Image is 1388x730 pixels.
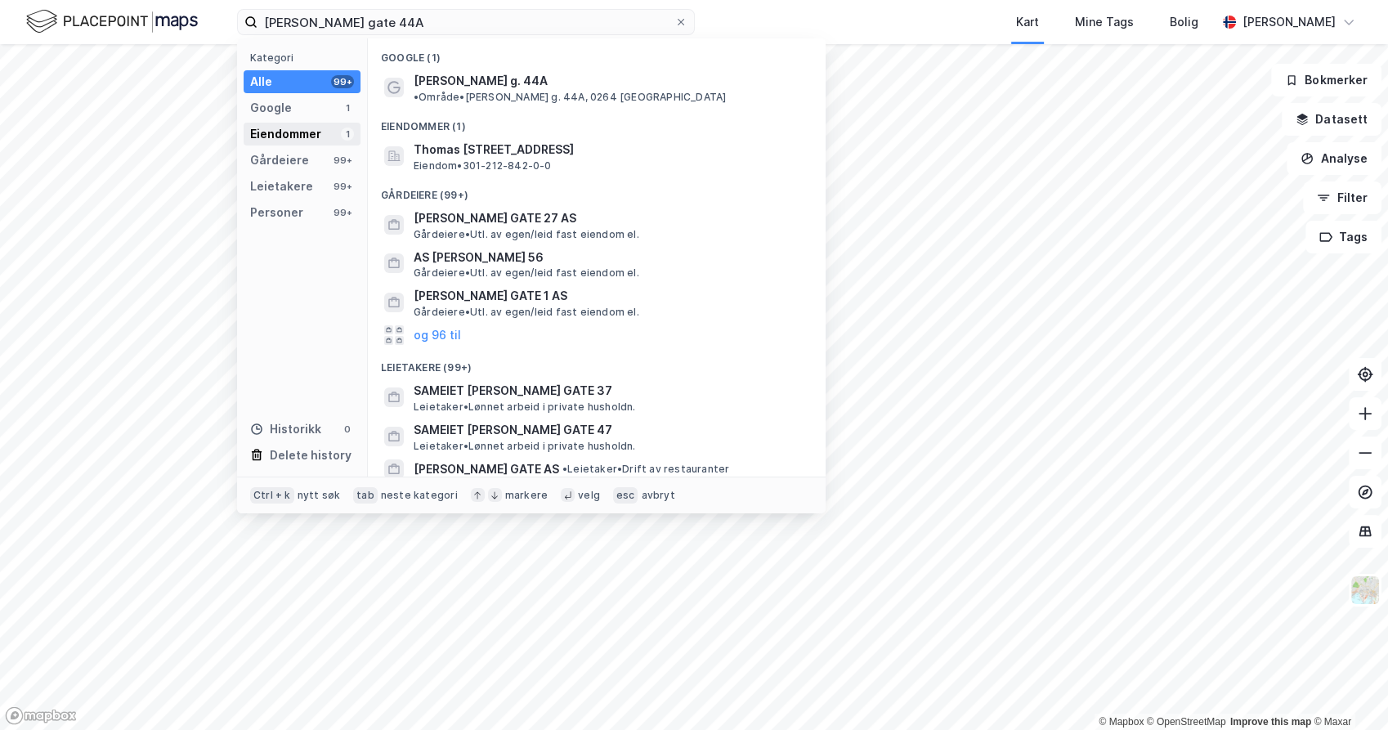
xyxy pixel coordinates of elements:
[1075,12,1134,32] div: Mine Tags
[1170,12,1198,32] div: Bolig
[414,140,806,159] span: Thomas [STREET_ADDRESS]
[381,489,458,502] div: neste kategori
[270,446,351,465] div: Delete history
[414,381,806,401] span: SAMEIET [PERSON_NAME] GATE 37
[1099,716,1144,728] a: Mapbox
[368,107,826,137] div: Eiendommer (1)
[562,463,567,475] span: •
[414,159,552,172] span: Eiendom • 301-212-842-0-0
[414,401,636,414] span: Leietaker • Lønnet arbeid i private husholdn.
[331,206,354,219] div: 99+
[353,487,378,504] div: tab
[5,706,77,725] a: Mapbox homepage
[641,489,674,502] div: avbryt
[250,177,313,196] div: Leietakere
[1350,575,1381,606] img: Z
[414,91,419,103] span: •
[414,440,636,453] span: Leietaker • Lønnet arbeid i private husholdn.
[250,419,321,439] div: Historikk
[613,487,638,504] div: esc
[1230,716,1311,728] a: Improve this map
[414,248,806,267] span: AS [PERSON_NAME] 56
[250,72,272,92] div: Alle
[250,150,309,170] div: Gårdeiere
[414,91,726,104] span: Område • [PERSON_NAME] g. 44A, 0264 [GEOGRAPHIC_DATA]
[250,124,321,144] div: Eiendommer
[368,348,826,378] div: Leietakere (99+)
[414,459,559,479] span: [PERSON_NAME] GATE AS
[414,306,639,319] span: Gårdeiere • Utl. av egen/leid fast eiendom el.
[505,489,548,502] div: markere
[414,286,806,306] span: [PERSON_NAME] GATE 1 AS
[414,71,548,91] span: [PERSON_NAME] g. 44A
[562,463,729,476] span: Leietaker • Drift av restauranter
[414,325,461,345] button: og 96 til
[341,423,354,436] div: 0
[257,10,674,34] input: Søk på adresse, matrikkel, gårdeiere, leietakere eller personer
[250,98,292,118] div: Google
[414,420,806,440] span: SAMEIET [PERSON_NAME] GATE 47
[331,180,354,193] div: 99+
[341,128,354,141] div: 1
[414,208,806,228] span: [PERSON_NAME] GATE 27 AS
[1305,221,1381,253] button: Tags
[298,489,341,502] div: nytt søk
[26,7,198,36] img: logo.f888ab2527a4732fd821a326f86c7f29.svg
[250,487,294,504] div: Ctrl + k
[250,203,303,222] div: Personer
[250,52,360,64] div: Kategori
[368,176,826,205] div: Gårdeiere (99+)
[1271,64,1381,96] button: Bokmerker
[368,38,826,68] div: Google (1)
[331,75,354,88] div: 99+
[341,101,354,114] div: 1
[1303,181,1381,214] button: Filter
[1147,716,1226,728] a: OpenStreetMap
[1282,103,1381,136] button: Datasett
[331,154,354,167] div: 99+
[578,489,600,502] div: velg
[1287,142,1381,175] button: Analyse
[1242,12,1336,32] div: [PERSON_NAME]
[1306,652,1388,730] iframe: Chat Widget
[1016,12,1039,32] div: Kart
[414,266,639,280] span: Gårdeiere • Utl. av egen/leid fast eiendom el.
[414,228,639,241] span: Gårdeiere • Utl. av egen/leid fast eiendom el.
